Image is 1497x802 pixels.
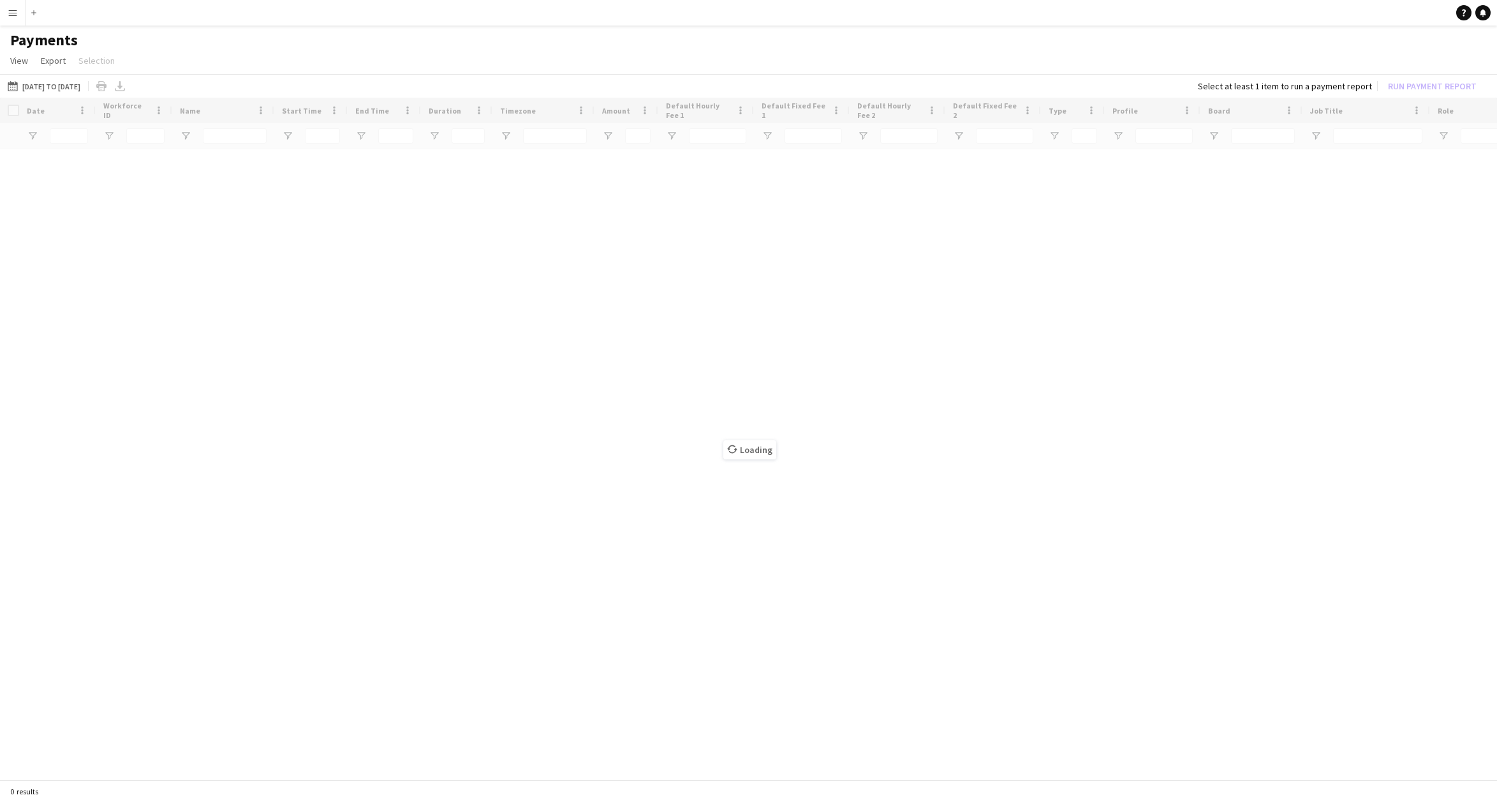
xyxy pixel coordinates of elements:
span: Loading [723,440,776,459]
a: Export [36,52,71,69]
span: Export [41,55,66,66]
a: View [5,52,33,69]
span: View [10,55,28,66]
div: Select at least 1 item to run a payment report [1198,80,1372,92]
button: [DATE] to [DATE] [5,78,83,94]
